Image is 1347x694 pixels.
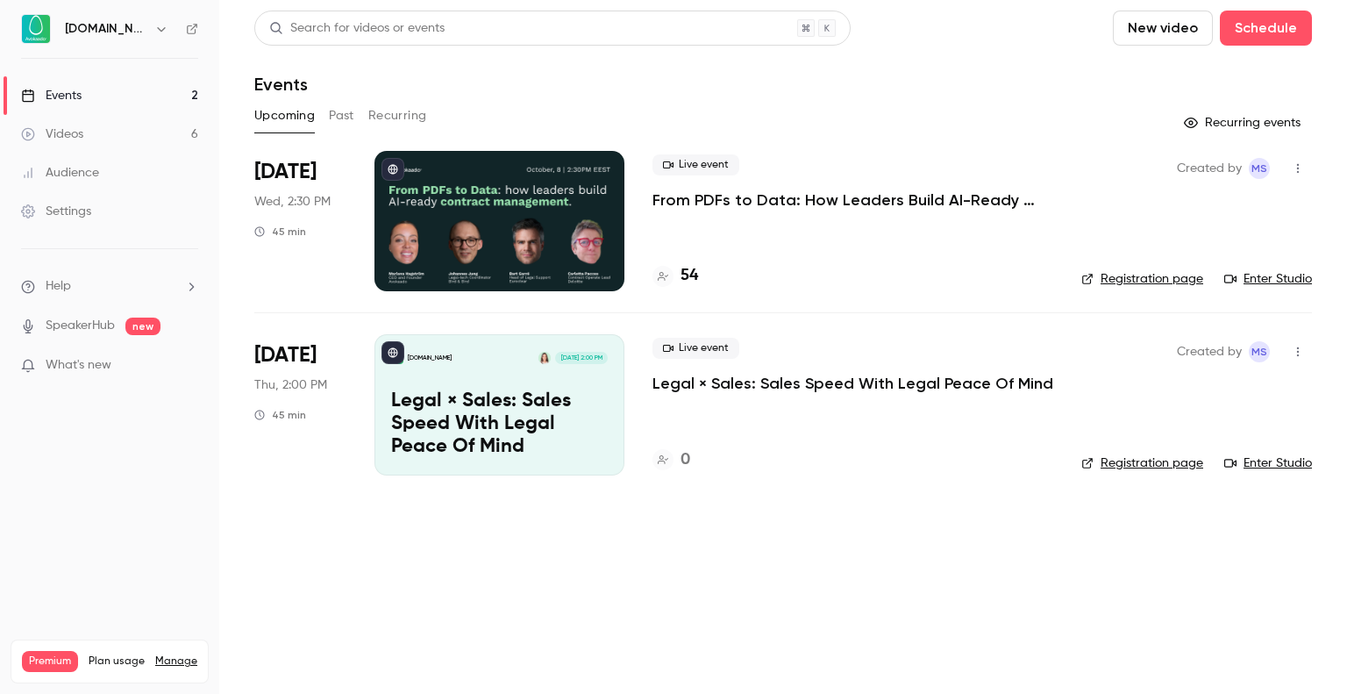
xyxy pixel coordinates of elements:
[329,102,354,130] button: Past
[21,277,198,296] li: help-dropdown-opener
[46,317,115,335] a: SpeakerHub
[652,154,739,175] span: Live event
[374,334,624,475] a: Legal × Sales: Sales Speed With Legal Peace Of Mind[DOMAIN_NAME]Mariana Hagström[DATE] 2:00 PMLeg...
[681,264,698,288] h4: 54
[538,352,551,364] img: Mariana Hagström
[125,318,160,335] span: new
[269,19,445,38] div: Search for videos or events
[1251,341,1267,362] span: MS
[1081,270,1203,288] a: Registration page
[46,277,71,296] span: Help
[1249,341,1270,362] span: Marie Skachko
[254,408,306,422] div: 45 min
[254,158,317,186] span: [DATE]
[555,352,607,364] span: [DATE] 2:00 PM
[1177,158,1242,179] span: Created by
[22,15,50,43] img: Avokaado.io
[1176,109,1312,137] button: Recurring events
[254,151,346,291] div: Oct 8 Wed, 2:30 PM (Europe/Kiev)
[254,341,317,369] span: [DATE]
[46,356,111,375] span: What's new
[1113,11,1213,46] button: New video
[681,448,690,472] h4: 0
[1177,341,1242,362] span: Created by
[155,655,197,669] a: Manage
[652,448,690,472] a: 0
[254,74,308,95] h1: Events
[254,102,315,130] button: Upcoming
[391,390,608,458] p: Legal × Sales: Sales Speed With Legal Peace Of Mind
[1224,270,1312,288] a: Enter Studio
[1220,11,1312,46] button: Schedule
[1251,158,1267,179] span: MS
[21,125,83,143] div: Videos
[21,203,91,220] div: Settings
[21,87,82,104] div: Events
[368,102,427,130] button: Recurring
[22,651,78,672] span: Premium
[21,164,99,182] div: Audience
[254,376,327,394] span: Thu, 2:00 PM
[1249,158,1270,179] span: Marie Skachko
[652,338,739,359] span: Live event
[254,225,306,239] div: 45 min
[89,655,145,669] span: Plan usage
[65,20,147,38] h6: [DOMAIN_NAME]
[254,334,346,475] div: Oct 23 Thu, 2:00 PM (Europe/Tallinn)
[652,190,1053,211] a: From PDFs to Data: How Leaders Build AI-Ready Contract Management.
[652,373,1053,394] a: Legal × Sales: Sales Speed With Legal Peace Of Mind
[1224,454,1312,472] a: Enter Studio
[652,264,698,288] a: 54
[1081,454,1203,472] a: Registration page
[408,354,452,362] p: [DOMAIN_NAME]
[254,193,331,211] span: Wed, 2:30 PM
[177,358,198,374] iframe: Noticeable Trigger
